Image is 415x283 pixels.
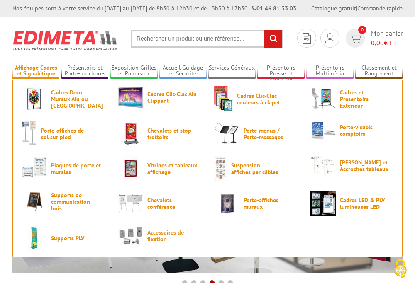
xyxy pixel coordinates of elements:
[311,4,403,12] div: |
[22,191,105,213] a: Supports de communication bois
[147,162,197,175] span: Vitrines et tableaux affichage
[214,121,297,147] a: Porte-menus / Porte-messages
[118,86,201,108] a: Cadres Clic-Clac Alu Clippant
[310,121,393,140] a: Porte-visuels comptoirs
[310,156,393,176] a: [PERSON_NAME] et Accroches tableaux
[386,255,415,283] button: Cookies (fenêtre modale)
[325,33,334,43] img: devis rapide
[12,64,59,78] a: Affichage Cadres et Signalétique
[118,156,144,181] img: Vitrines et tableaux affichage
[208,64,255,78] a: Services Généraux
[51,192,101,212] span: Supports de communication bois
[214,86,297,112] a: Cadres Clic-Clac couleurs à clapet
[310,86,393,112] a: Cadres et Présentoirs Extérieur
[118,225,144,246] img: Accessoires de fixation
[131,30,283,48] input: Rechercher un produit ou une référence...
[231,162,281,175] span: Suspension affiches par câbles
[214,156,227,181] img: Suspension affiches par câbles
[51,162,101,175] span: Plaques de porte et murales
[310,86,336,112] img: Cadres et Présentoirs Extérieur
[390,258,411,279] img: Cookies (fenêtre modale)
[214,121,240,147] img: Porte-menus / Porte-messages
[214,191,297,216] a: Porte-affiches muraux
[237,92,287,106] span: Cadres Clic-Clac couleurs à clapet
[214,156,297,181] a: Suspension affiches par câbles
[371,29,403,48] span: Mon panier
[159,64,206,78] a: Accueil Guidage et Sécurité
[310,156,336,176] img: Cimaises et Accroches tableaux
[340,197,390,210] span: Cadres LED & PLV lumineuses LED
[310,191,336,216] img: Cadres LED & PLV lumineuses LED
[303,33,311,44] img: devis rapide
[310,191,393,216] a: Cadres LED & PLV lumineuses LED
[118,191,144,216] img: Chevalets conférence
[147,197,197,210] span: Chevalets conférence
[118,86,144,108] img: Cadres Clic-Clac Alu Clippant
[22,156,105,181] a: Plaques de porte et murales
[118,121,201,147] a: Chevalets et stop trottoirs
[252,5,296,12] strong: 01 46 81 33 03
[344,29,403,48] a: devis rapide 0 Mon panier 0,00€ HT
[357,5,403,12] a: Commande rapide
[355,64,402,78] a: Classement et Rangement
[110,64,157,78] a: Exposition Grilles et Panneaux
[147,229,197,242] span: Accessoires de fixation
[118,191,201,216] a: Chevalets conférence
[51,89,101,109] span: Cadres Deco Muraux Alu ou [GEOGRAPHIC_DATA]
[147,91,197,104] span: Cadres Clic-Clac Alu Clippant
[22,121,37,147] img: Porte-affiches de sol sur pied
[214,191,240,216] img: Porte-affiches muraux
[12,25,118,56] img: Présentoir, panneau, stand - Edimeta - PLV, affichage, mobilier bureau, entreprise
[244,127,293,140] span: Porte-menus / Porte-messages
[22,86,105,112] a: Cadres Deco Muraux Alu ou [GEOGRAPHIC_DATA]
[371,39,384,47] span: 0,00
[214,86,233,112] img: Cadres Clic-Clac couleurs à clapet
[118,121,144,147] img: Chevalets et stop trottoirs
[22,191,47,213] img: Supports de communication bois
[51,235,101,242] span: Supports PLV
[12,4,296,12] div: Nos équipes sont à votre service du [DATE] au [DATE] de 8h30 à 12h30 et de 13h30 à 17h30
[61,64,108,78] a: Présentoirs et Porte-brochures
[349,34,361,43] img: devis rapide
[306,64,353,78] a: Présentoirs Multimédia
[340,89,390,109] span: Cadres et Présentoirs Extérieur
[118,225,201,246] a: Accessoires de fixation
[147,127,197,140] span: Chevalets et stop trottoirs
[22,225,105,251] a: Supports PLV
[41,127,91,140] span: Porte-affiches de sol sur pied
[118,156,201,181] a: Vitrines et tableaux affichage
[22,225,47,251] img: Supports PLV
[22,156,47,181] img: Plaques de porte et murales
[310,121,336,140] img: Porte-visuels comptoirs
[358,26,366,34] span: 0
[340,159,390,172] span: [PERSON_NAME] et Accroches tableaux
[340,124,390,137] span: Porte-visuels comptoirs
[22,86,47,112] img: Cadres Deco Muraux Alu ou Bois
[264,30,282,48] input: rechercher
[311,5,356,12] a: Catalogue gratuit
[257,64,304,78] a: Présentoirs Presse et Journaux
[244,197,293,210] span: Porte-affiches muraux
[22,121,105,147] a: Porte-affiches de sol sur pied
[371,38,403,48] span: € HT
